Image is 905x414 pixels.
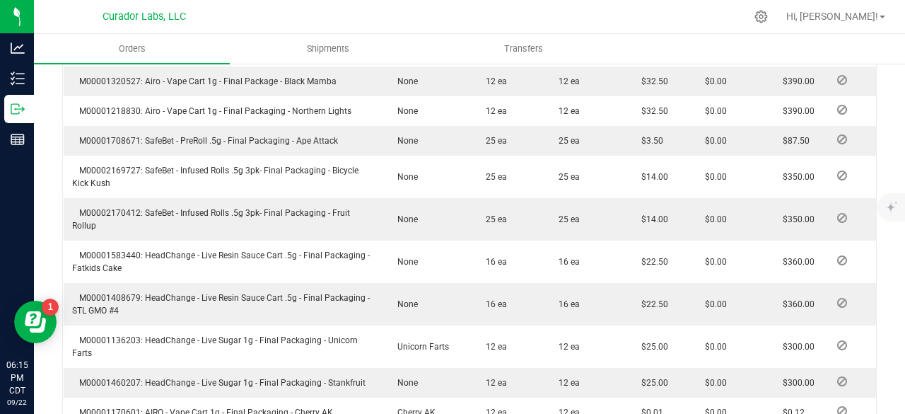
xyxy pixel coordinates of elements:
[479,172,507,182] span: 25 ea
[831,377,853,386] span: Reject Inventory
[831,299,853,307] span: Reject Inventory
[390,76,418,86] span: None
[479,76,507,86] span: 12 ea
[551,299,580,309] span: 16 ea
[72,335,358,358] span: M00001136203: HeadChange - Live Sugar 1g - Final Packaging - Unicorn Farts
[698,378,727,388] span: $0.00
[776,76,814,86] span: $390.00
[11,102,25,116] inline-svg: Outbound
[551,106,580,116] span: 12 ea
[479,299,507,309] span: 16 ea
[230,34,426,64] a: Shipments
[390,257,418,267] span: None
[72,208,350,231] span: M00002170412: SafeBet - Infused Rolls .5g 3pk- Final Packaging - Fruit Rollup
[479,378,507,388] span: 12 ea
[390,172,418,182] span: None
[698,106,727,116] span: $0.00
[776,106,814,116] span: $390.00
[551,257,580,267] span: 16 ea
[634,214,668,224] span: $14.00
[776,172,814,182] span: $350.00
[634,106,668,116] span: $32.50
[831,135,853,144] span: Reject Inventory
[72,251,370,273] span: M00001583440: HeadChange - Live Resin Sauce Cart .5g - Final Packaging - Fatkids Cake
[634,378,668,388] span: $25.00
[831,256,853,265] span: Reject Inventory
[634,76,668,86] span: $32.50
[479,136,507,146] span: 25 ea
[390,136,418,146] span: None
[34,34,230,64] a: Orders
[776,342,814,352] span: $300.00
[831,171,853,180] span: Reject Inventory
[390,299,418,309] span: None
[479,342,507,352] span: 12 ea
[634,136,663,146] span: $3.50
[485,42,562,55] span: Transfers
[6,397,28,408] p: 09/22
[551,136,580,146] span: 25 ea
[551,214,580,224] span: 25 ea
[776,378,814,388] span: $300.00
[100,42,165,55] span: Orders
[634,299,668,309] span: $22.50
[551,172,580,182] span: 25 ea
[72,136,338,146] span: M00001708671: SafeBet - PreRoll .5g - Final Packaging - Ape Attack
[776,214,814,224] span: $350.00
[390,106,418,116] span: None
[634,257,668,267] span: $22.50
[288,42,368,55] span: Shipments
[698,214,727,224] span: $0.00
[479,214,507,224] span: 25 ea
[776,136,810,146] span: $87.50
[698,172,727,182] span: $0.00
[634,342,668,352] span: $25.00
[479,106,507,116] span: 12 ea
[11,71,25,86] inline-svg: Inventory
[6,359,28,397] p: 06:15 PM CDT
[698,342,727,352] span: $0.00
[72,106,351,116] span: M00001218830: Airo - Vape Cart 1g - Final Packaging - Northern Lights
[551,378,580,388] span: 12 ea
[390,378,418,388] span: None
[776,257,814,267] span: $360.00
[831,76,853,84] span: Reject Inventory
[831,341,853,350] span: Reject Inventory
[72,166,358,188] span: M00002169727: SafeBet - Infused Rolls .5g 3pk- Final Packaging - Bicycle Kick Kush
[551,342,580,352] span: 12 ea
[698,299,727,309] span: $0.00
[390,214,418,224] span: None
[698,76,727,86] span: $0.00
[72,378,366,388] span: M00001460207: HeadChange - Live Sugar 1g - Final Packaging - Stankfruit
[786,11,878,22] span: Hi, [PERSON_NAME]!
[42,299,59,316] iframe: Resource center unread badge
[551,76,580,86] span: 12 ea
[390,342,449,352] span: Unicorn Farts
[11,41,25,55] inline-svg: Analytics
[634,172,668,182] span: $14.00
[831,214,853,222] span: Reject Inventory
[698,136,727,146] span: $0.00
[752,10,770,23] div: Manage settings
[831,105,853,114] span: Reject Inventory
[776,299,814,309] span: $360.00
[426,34,621,64] a: Transfers
[103,11,186,23] span: Curador Labs, LLC
[72,76,337,86] span: M00001320527: Airo - Vape Cart 1g - Final Package - Black Mamba
[72,293,370,316] span: M00001408679: HeadChange - Live Resin Sauce Cart .5g - Final Packaging - STL GMO #4
[14,301,57,343] iframe: Resource center
[11,132,25,146] inline-svg: Reports
[479,257,507,267] span: 16 ea
[698,257,727,267] span: $0.00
